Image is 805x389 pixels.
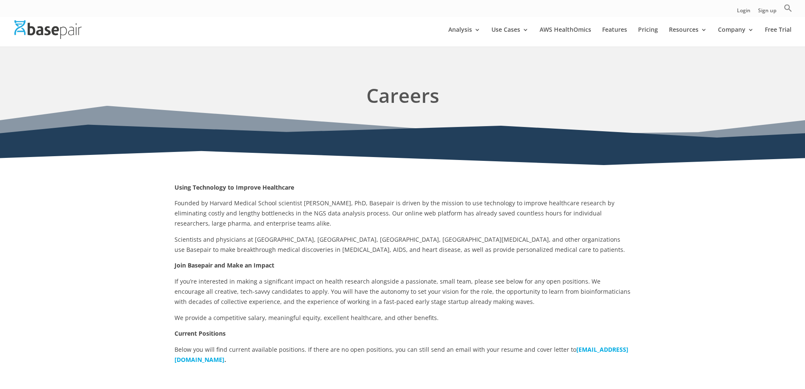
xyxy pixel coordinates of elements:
[175,345,631,365] p: Below you will find current available positions. If there are no open positions, you can still se...
[175,81,631,114] h1: Careers
[175,314,439,322] span: We provide a competitive salary, meaningful equity, excellent healthcare, and other benefits.
[448,27,480,47] a: Analysis
[175,199,614,227] span: Founded by Harvard Medical School scientist [PERSON_NAME], PhD, Basepair is driven by the mission...
[175,329,226,337] strong: Current Positions
[491,27,529,47] a: Use Cases
[638,27,658,47] a: Pricing
[602,27,627,47] a: Features
[737,8,750,17] a: Login
[175,183,294,191] strong: Using Technology to Improve Healthcare
[784,4,792,17] a: Search Icon Link
[224,356,226,364] b: .
[14,20,82,39] img: Basepair
[784,4,792,12] svg: Search
[540,27,591,47] a: AWS HealthOmics
[669,27,707,47] a: Resources
[175,261,274,269] strong: Join Basepair and Make an Impact
[175,277,630,306] span: If you’re interested in making a significant impact on health research alongside a passionate, sm...
[758,8,776,17] a: Sign up
[718,27,754,47] a: Company
[765,27,791,47] a: Free Trial
[175,235,625,254] span: Scientists and physicians at [GEOGRAPHIC_DATA], [GEOGRAPHIC_DATA], [GEOGRAPHIC_DATA], [GEOGRAPHIC...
